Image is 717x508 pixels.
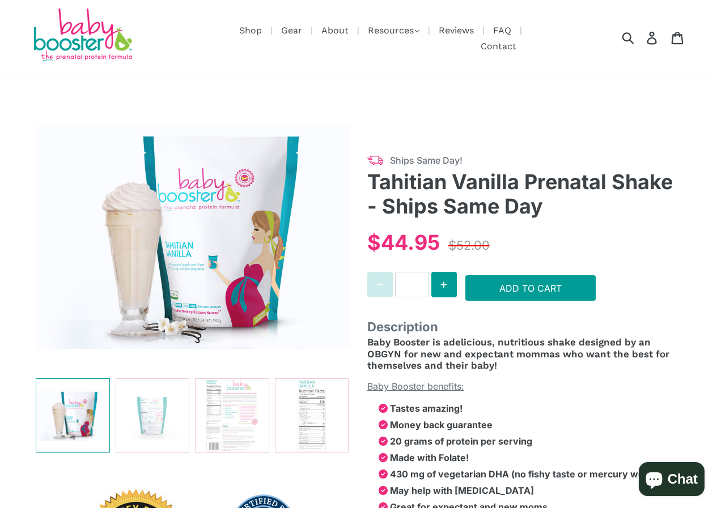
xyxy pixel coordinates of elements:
button: Add to Cart [465,275,596,301]
a: FAQ [487,23,517,37]
span: Baby Booster benefits: [367,381,464,392]
input: Search [626,25,657,50]
div: $52.00 [446,233,493,258]
strong: Made with Folate! [390,452,469,463]
strong: Money back guarantee [390,419,493,430]
a: Gear [275,23,308,37]
h4: delicious, nutritious shake designed by an OBGYN for new and expectant mommas who want the best f... [367,336,682,371]
button: Increase quantity for Tahitian Vanilla Prenatal Shake - Ships Same Day [431,272,457,297]
strong: 430 mg of vegetarian DHA (no fishy taste or mercury worries!) [390,468,671,480]
img: Baby Booster Prenatal Protein Supplements [31,8,133,63]
span: Add to Cart [499,283,562,294]
a: Reviews [433,23,480,37]
a: About [316,23,354,37]
span: Ships Same Day! [390,153,682,167]
img: Tahitian Vanilla Prenatal Shake - Ships Same Day [196,379,269,452]
img: Tahitian Vanilla Prenatal Shake - Ships Same Day [36,101,350,373]
inbox-online-store-chat: Shopify online store chat [635,462,708,499]
img: Tahitian Vanilla Prenatal Shake - Ships Same Day [36,379,109,452]
input: Quantity for Tahitian Vanilla Prenatal Shake - Ships Same Day [395,272,429,297]
a: Shop [234,23,268,37]
img: Tahitian Vanilla Prenatal Shake - Ships Same Day [275,379,348,452]
strong: 20 grams of protein per serving [390,436,532,447]
div: $44.95 [367,227,440,258]
h3: Tahitian Vanilla Prenatal Shake - Ships Same Day [367,170,682,219]
img: Tahitian Vanilla Prenatal Shake - Ships Same Day [116,379,189,452]
span: Description [367,318,682,336]
a: Contact [475,39,522,53]
button: Resources [362,22,425,39]
strong: May help with [MEDICAL_DATA] [390,485,534,496]
strong: Tastes amazing! [390,403,463,414]
span: Baby Booster is a [367,336,449,348]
